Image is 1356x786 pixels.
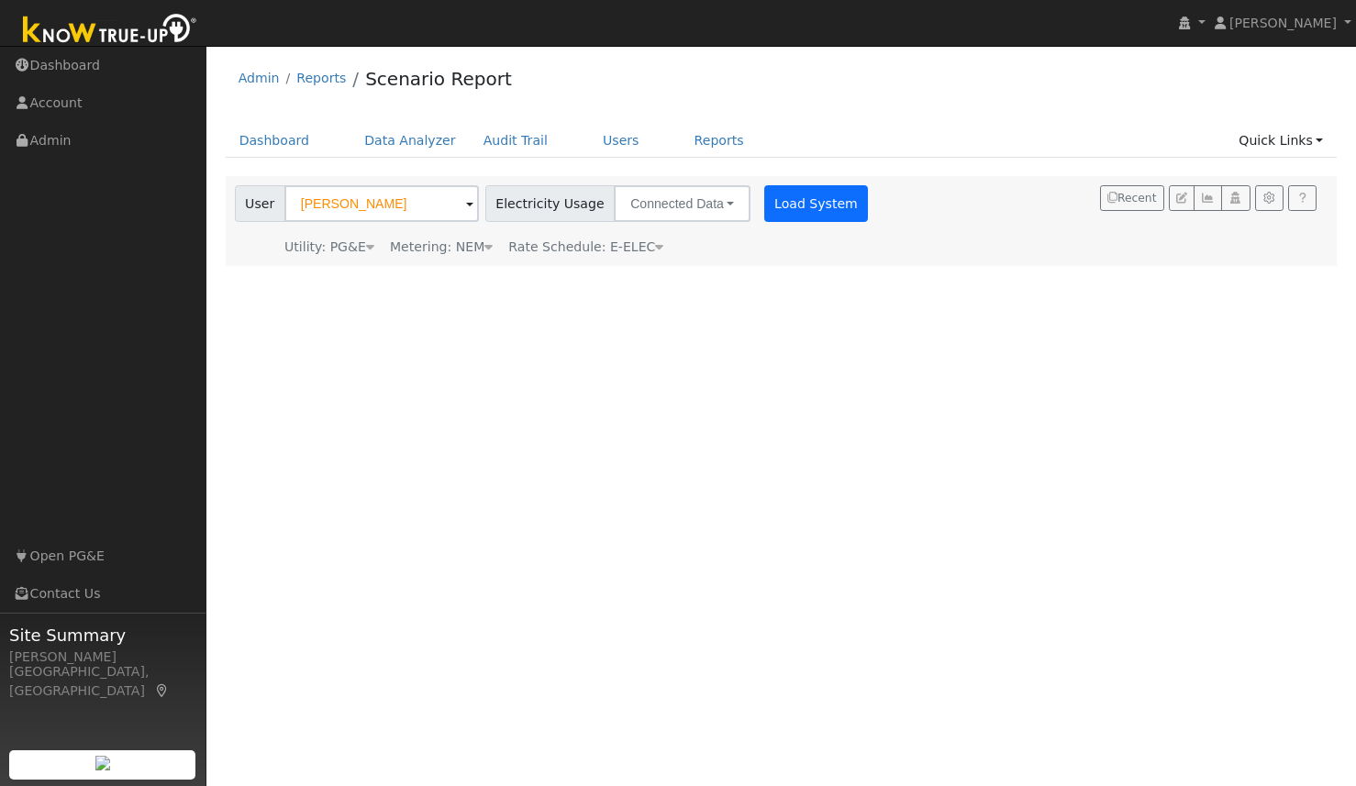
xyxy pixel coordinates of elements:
input: Select a User [284,185,479,222]
span: Alias: H3EELECN [508,239,663,254]
button: Edit User [1169,185,1195,211]
a: Admin [239,71,280,85]
a: Help Link [1288,185,1317,211]
button: Load System [764,185,869,222]
div: Utility: PG&E [284,238,374,257]
a: Users [589,124,653,158]
div: Metering: NEM [390,238,493,257]
button: Recent [1100,185,1164,211]
div: [GEOGRAPHIC_DATA], [GEOGRAPHIC_DATA] [9,662,196,701]
a: Dashboard [226,124,324,158]
a: Data Analyzer [350,124,470,158]
button: Connected Data [614,185,750,222]
a: Audit Trail [470,124,561,158]
a: Scenario Report [365,68,512,90]
span: User [235,185,285,222]
button: Multi-Series Graph [1194,185,1222,211]
a: Reports [296,71,346,85]
button: Settings [1255,185,1284,211]
a: Quick Links [1225,124,1337,158]
span: [PERSON_NAME] [1229,16,1337,30]
a: Map [154,683,171,698]
a: Reports [681,124,758,158]
span: Site Summary [9,623,196,648]
span: Electricity Usage [485,185,615,222]
div: [PERSON_NAME] [9,648,196,667]
img: Know True-Up [14,10,206,51]
img: retrieve [95,756,110,770]
button: Login As [1221,185,1250,211]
